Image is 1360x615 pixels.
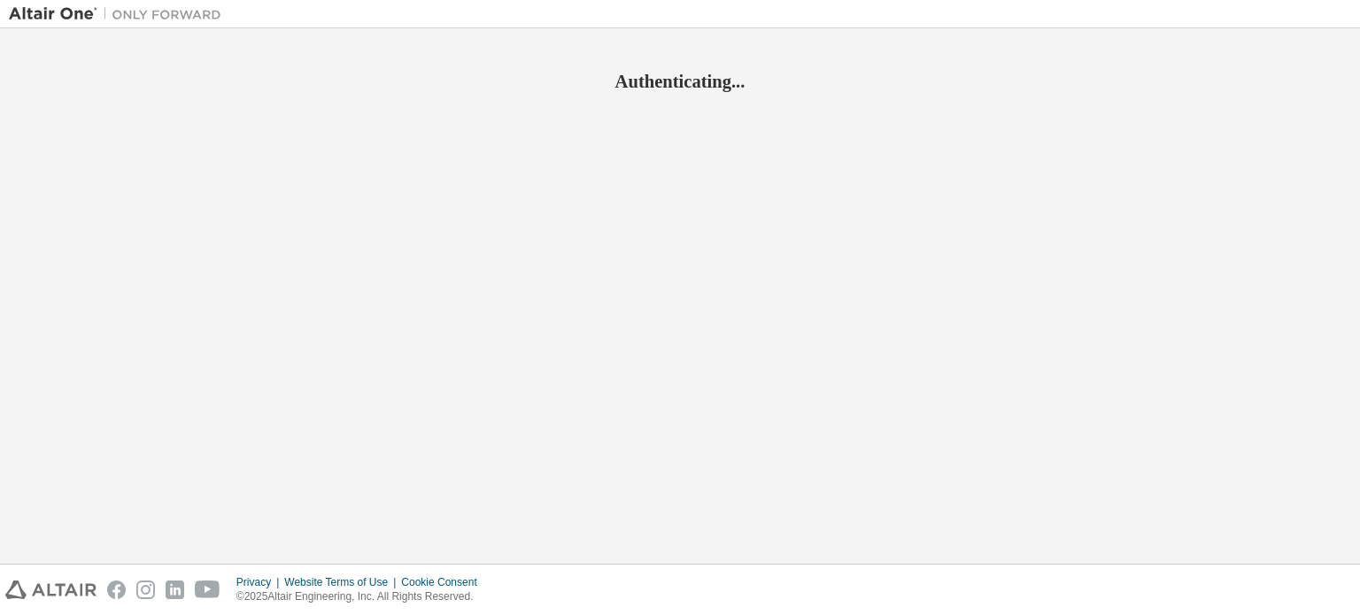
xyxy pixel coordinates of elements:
[195,580,220,599] img: youtube.svg
[5,580,97,599] img: altair_logo.svg
[9,5,230,23] img: Altair One
[166,580,184,599] img: linkedin.svg
[236,575,284,589] div: Privacy
[107,580,126,599] img: facebook.svg
[401,575,487,589] div: Cookie Consent
[236,589,488,604] p: © 2025 Altair Engineering, Inc. All Rights Reserved.
[9,70,1351,93] h2: Authenticating...
[136,580,155,599] img: instagram.svg
[284,575,401,589] div: Website Terms of Use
